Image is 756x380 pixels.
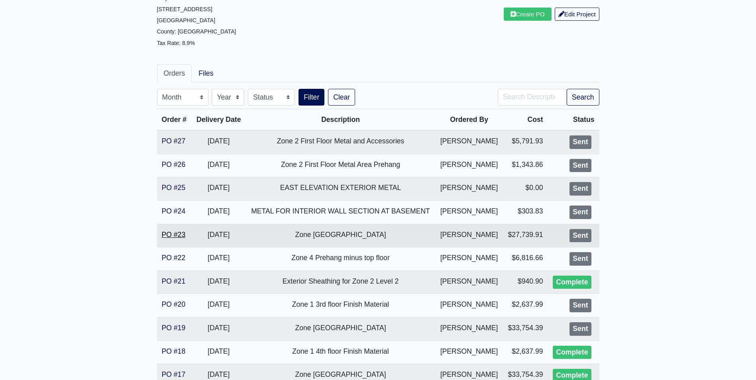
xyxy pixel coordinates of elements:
[567,89,599,106] button: Search
[246,154,435,177] td: Zone 2 First Floor Metal Area Prehang
[162,347,186,355] a: PO #18
[157,109,192,131] th: Order #
[435,341,503,364] td: [PERSON_NAME]
[569,299,591,312] div: Sent
[162,137,186,145] a: PO #27
[192,317,246,341] td: [DATE]
[435,200,503,224] td: [PERSON_NAME]
[435,177,503,201] td: [PERSON_NAME]
[162,207,186,215] a: PO #24
[157,17,216,24] small: [GEOGRAPHIC_DATA]
[192,224,246,247] td: [DATE]
[498,89,567,106] input: Search
[246,177,435,201] td: EAST ELEVATION EXTERIOR METAL
[503,317,548,341] td: $33,754.39
[503,224,548,247] td: $27,739.91
[503,341,548,364] td: $2,637.99
[162,324,186,332] a: PO #19
[246,109,435,131] th: Description
[192,177,246,201] td: [DATE]
[435,224,503,247] td: [PERSON_NAME]
[435,109,503,131] th: Ordered By
[246,294,435,317] td: Zone 1 3rd floor Finish Material
[435,130,503,154] td: [PERSON_NAME]
[192,200,246,224] td: [DATE]
[157,40,195,46] small: Tax Rate: 8.9%
[569,322,591,336] div: Sent
[192,341,246,364] td: [DATE]
[246,130,435,154] td: Zone 2 First Floor Metal and Accessories
[157,64,192,82] a: Orders
[569,159,591,172] div: Sent
[162,370,186,378] a: PO #17
[328,89,355,106] a: Clear
[435,294,503,317] td: [PERSON_NAME]
[246,200,435,224] td: METAL FOR INTERIOR WALL SECTION AT BASEMENT
[504,8,552,21] a: Create PO
[192,294,246,317] td: [DATE]
[246,247,435,271] td: Zone 4 Prehang minus top floor
[162,184,186,192] a: PO #25
[569,229,591,243] div: Sent
[162,254,186,262] a: PO #22
[435,270,503,294] td: [PERSON_NAME]
[503,130,548,154] td: $5,791.93
[569,135,591,149] div: Sent
[157,6,212,12] small: [STREET_ADDRESS]
[435,247,503,271] td: [PERSON_NAME]
[192,247,246,271] td: [DATE]
[548,109,599,131] th: Status
[503,294,548,317] td: $2,637.99
[503,109,548,131] th: Cost
[162,231,186,239] a: PO #23
[569,182,591,196] div: Sent
[553,346,591,359] div: Complete
[246,317,435,341] td: Zone [GEOGRAPHIC_DATA]
[553,276,591,289] div: Complete
[555,8,599,21] a: Edit Project
[503,177,548,201] td: $0.00
[435,154,503,177] td: [PERSON_NAME]
[298,89,324,106] button: Filter
[192,154,246,177] td: [DATE]
[192,130,246,154] td: [DATE]
[246,224,435,247] td: Zone [GEOGRAPHIC_DATA]
[246,270,435,294] td: Exterior Sheathing for Zone 2 Level 2
[192,270,246,294] td: [DATE]
[503,200,548,224] td: $303.83
[192,64,220,82] a: Files
[162,161,186,168] a: PO #26
[246,341,435,364] td: Zone 1 4th floor Finish Material
[503,247,548,271] td: $6,816.66
[503,270,548,294] td: $940.90
[157,28,236,35] small: County: [GEOGRAPHIC_DATA]
[569,206,591,219] div: Sent
[569,252,591,266] div: Sent
[435,317,503,341] td: [PERSON_NAME]
[162,277,186,285] a: PO #21
[162,300,186,308] a: PO #20
[192,109,246,131] th: Delivery Date
[503,154,548,177] td: $1,343.86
